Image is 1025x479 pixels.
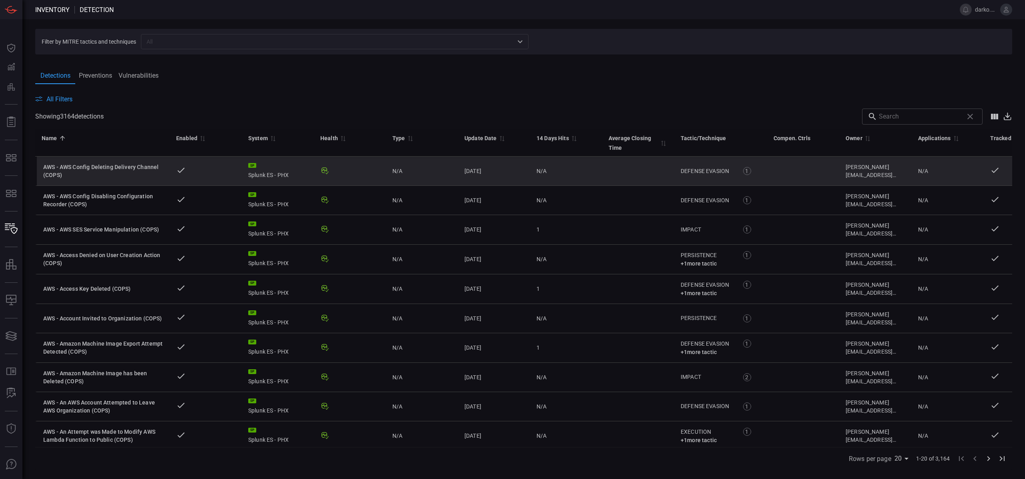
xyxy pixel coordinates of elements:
div: Execution [681,428,734,436]
span: + 1 more tactic [681,260,717,267]
div: Owner [846,133,862,143]
button: Detections [2,58,21,77]
td: [DATE] [458,274,530,304]
span: + 1 more tactic [681,349,717,355]
td: [DATE] [458,392,530,421]
span: darko.blagojevic [975,6,997,13]
span: Filter by MITRE tactics and techniques [42,38,136,45]
div: Enabled [176,133,197,143]
div: Splunk ES - PHX [248,251,307,267]
span: N/A [918,433,928,439]
div: 1 [743,314,751,322]
div: SP [248,192,256,197]
span: N/A [918,226,928,233]
div: SP [248,428,256,433]
div: 1 [743,403,751,411]
div: Rows per page [894,452,911,465]
div: Splunk ES - PHX [248,369,307,385]
span: Sort by Applications descending [951,135,961,142]
span: N/A [918,315,928,322]
td: [DATE] [458,304,530,333]
span: Sort by Tracked descending [1011,135,1021,142]
label: Rows per page [849,454,891,463]
div: AWS - An Attempt was Made to Modify AWS Lambda Function to Public (COPS) [43,428,163,444]
span: N/A [392,433,402,439]
div: Update Date [464,133,497,143]
div: AWS - Account Invited to Organization (COPS) [43,314,163,322]
span: N/A [537,433,547,439]
span: N/A [537,374,547,380]
div: 1 [743,428,751,436]
span: All Filters [46,95,72,103]
span: N/A [537,403,547,410]
span: Clear search [963,110,977,123]
button: MITRE - Exposures [2,148,21,167]
button: Go to next page [982,452,995,465]
div: AWS - AWS Config Disabling Configuration Recorder (COPS) [43,192,163,208]
div: SP [248,310,256,315]
div: Applications [918,133,951,143]
span: N/A [537,315,547,322]
button: Export [1003,112,1012,121]
div: AWS - Amazon Machine Image has been Deleted (COPS) [43,369,163,385]
button: Go to last page [995,452,1009,465]
td: [DATE] [458,186,530,215]
div: 1 [743,251,751,259]
span: N/A [918,344,928,351]
div: Persistence [681,251,734,260]
div: AWS - Access Key Deleted (COPS) [43,285,163,293]
div: Defense Evasion [681,402,734,411]
button: Rule Catalog [2,362,21,381]
span: N/A [392,374,402,380]
span: Sort by Owner ascending [862,135,872,142]
span: Go to first page [955,454,968,462]
span: N/A [918,256,928,262]
span: N/A [918,168,928,174]
div: AWS - Access Denied on User Creation Action (COPS) [43,251,163,267]
span: + 1 more tactic [681,290,717,296]
button: Reports [2,113,21,132]
div: SP [248,369,256,374]
button: MITRE - Detection Posture [2,184,21,203]
span: Go to next page [982,454,995,462]
div: 14 Days Hits [537,133,569,143]
div: brandon.gagliardi@nutanix.com [846,163,905,179]
td: [DATE] [458,245,530,274]
span: Sorted by Name ascending [57,135,67,142]
span: + 1 more tactic [681,437,717,443]
button: Threat Intelligence [2,419,21,439]
span: Sort by Type descending [405,135,415,142]
button: assets [2,255,21,274]
div: brandon.gagliardi@nutanix.com [846,340,905,356]
div: Persistence [681,314,734,322]
div: AWS - An AWS Account Attempted to Leave AWS Organization (COPS) [43,398,163,415]
div: Defense Evasion [681,281,734,289]
div: 1 [537,285,596,293]
div: Splunk ES - PHX [248,192,307,208]
span: Sort by Health ascending [338,135,348,142]
span: N/A [392,286,402,292]
div: SP [248,340,256,344]
td: [DATE] [458,215,530,244]
div: Impact [681,225,734,234]
button: Ask Us A Question [2,455,21,474]
div: Splunk ES - PHX [248,221,307,237]
span: Sort by System ascending [268,135,277,142]
span: Go to previous page [968,454,982,462]
span: Sort by Enabled descending [197,135,207,142]
button: Open [515,36,526,47]
button: Preventions [2,77,21,96]
td: [DATE] [458,363,530,392]
span: Sort by 14 Days Hits descending [569,135,579,142]
span: N/A [392,256,402,262]
span: N/A [537,256,547,262]
div: Tracked [990,133,1011,143]
span: N/A [392,315,402,322]
div: 1 [743,340,751,348]
div: Health [320,133,338,143]
span: N/A [918,374,928,380]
